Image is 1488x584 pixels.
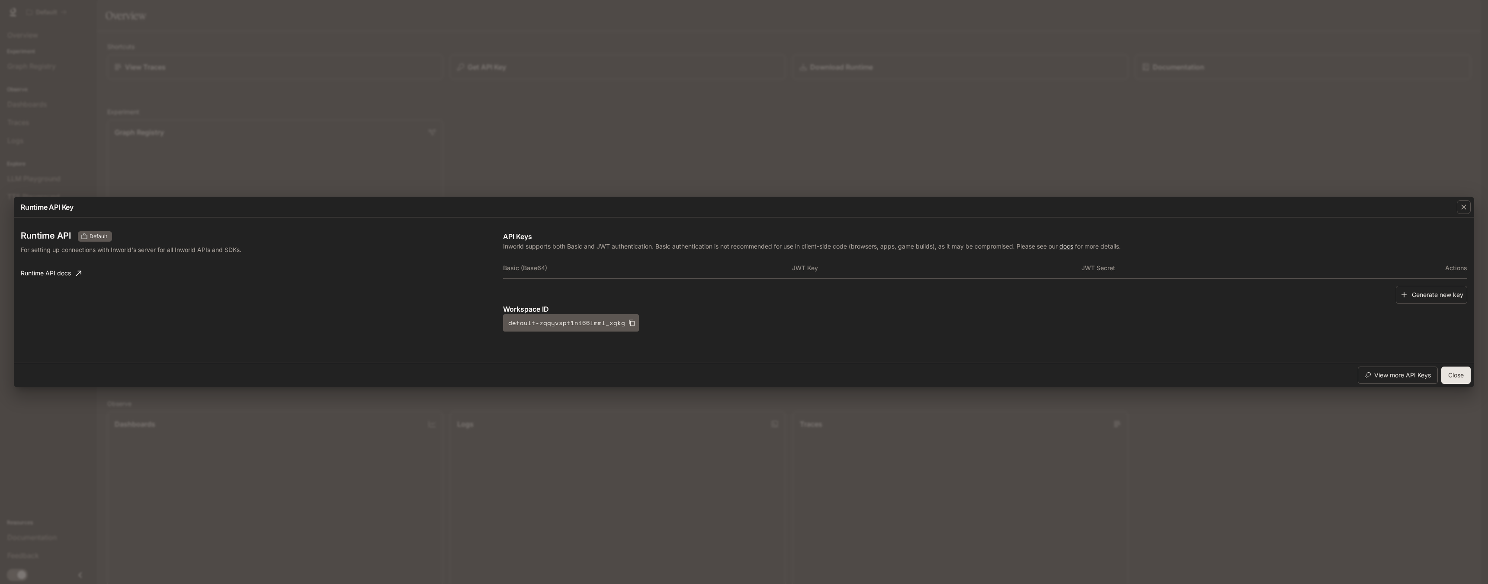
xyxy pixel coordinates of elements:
[503,304,1467,314] p: Workspace ID
[503,258,792,278] th: Basic (Base64)
[78,231,112,242] div: These keys will apply to your current workspace only
[792,258,1081,278] th: JWT Key
[1396,286,1467,304] button: Generate new key
[1441,367,1471,384] button: Close
[21,231,71,240] h3: Runtime API
[21,245,377,254] p: For setting up connections with Inworld's server for all Inworld APIs and SDKs.
[21,202,74,212] p: Runtime API Key
[86,233,111,240] span: Default
[503,314,639,332] button: default-zqqyvspt1ni66lmml_xgkg
[1358,367,1438,384] button: View more API Keys
[17,265,85,282] a: Runtime API docs
[1081,258,1371,278] th: JWT Secret
[1371,258,1467,278] th: Actions
[1059,243,1073,250] a: docs
[503,242,1467,251] p: Inworld supports both Basic and JWT authentication. Basic authentication is not recommended for u...
[503,231,1467,242] p: API Keys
